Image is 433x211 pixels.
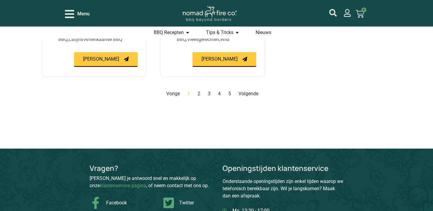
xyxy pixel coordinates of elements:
p: Openingstijden klantenservice [223,165,343,172]
a: 0 [349,6,371,22]
a: 2 [198,91,200,96]
span: 0 [361,8,366,12]
p: Vragen? [90,165,118,172]
a: mijn account [343,9,351,17]
a: BBQ Recepten [154,29,184,36]
span: Vorige [166,91,180,96]
a: 3 [208,91,210,96]
div: Open/Close Menu [65,9,90,19]
a: Latijns-Amerikaanse BBQ [69,36,122,42]
a: Nieuws [256,29,271,36]
p: [PERSON_NAME] je antwoord snel en makkelijk op onze , of neem contact met ons op. [90,175,210,189]
img: Nomad Logo [183,6,237,22]
a: klantenservice pagina [100,183,146,188]
span: 1 [187,91,190,96]
span: , , , , , , , [177,8,250,42]
nav: Paginering [42,90,382,97]
span: , , , , , , , [58,8,136,42]
a: 4 [218,91,221,96]
a: mijn account [329,9,337,17]
a: [PERSON_NAME] [192,52,256,67]
a: Grill Bill Twitter [163,197,205,209]
iframe: Brevo live chat [409,187,427,205]
a: Vleesgerechten [187,36,219,42]
a: [PERSON_NAME] [74,52,138,67]
a: Wild [220,36,229,42]
a: Grill Bill Facebook [90,197,160,209]
a: Internationale BBQ [58,29,115,42]
span: Twitter [178,199,194,206]
a: Volgende [238,91,258,96]
span: [PERSON_NAME] [83,57,119,61]
span: [PERSON_NAME] [201,57,238,61]
a: Internationale BBQ [177,29,216,42]
a: Tips & Tricks [206,29,233,36]
p: Onderstaande openingstijden zijn enkel tijden waarop we telefonisch bereikbaar zijn. Wil je langs... [223,178,343,200]
a: 5 [228,91,231,96]
span: Menu [77,10,90,17]
span: Facebook [105,199,127,206]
